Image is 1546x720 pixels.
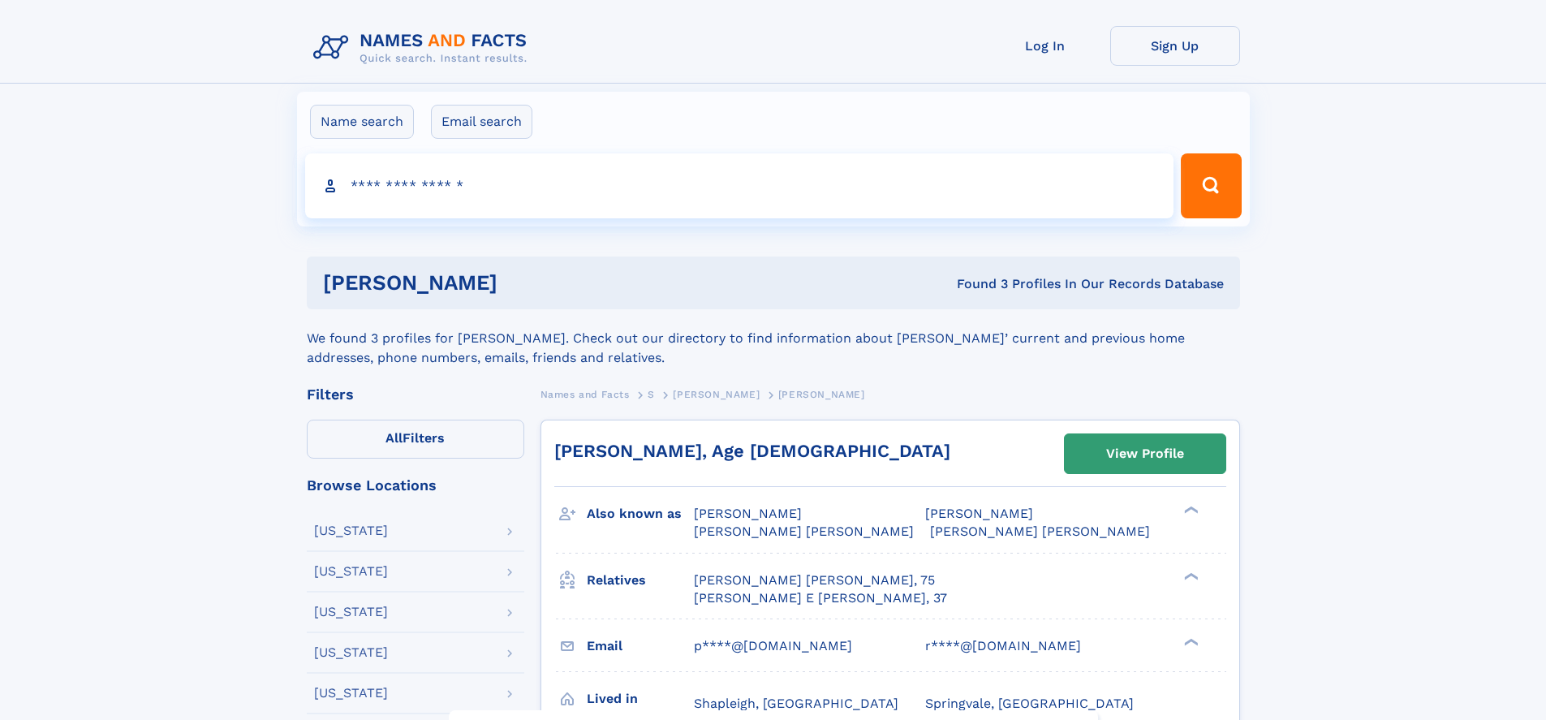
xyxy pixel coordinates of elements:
[307,420,524,459] label: Filters
[307,387,524,402] div: Filters
[980,26,1110,66] a: Log In
[323,273,727,293] h1: [PERSON_NAME]
[587,500,694,528] h3: Also known as
[307,478,524,493] div: Browse Locations
[310,105,414,139] label: Name search
[1180,505,1199,515] div: ❯
[925,696,1134,711] span: Springvale, [GEOGRAPHIC_DATA]
[314,606,388,619] div: [US_STATE]
[673,389,760,400] span: [PERSON_NAME]
[314,646,388,659] div: [US_STATE]
[694,524,914,539] span: [PERSON_NAME] [PERSON_NAME]
[727,275,1224,293] div: Found 3 Profiles In Our Records Database
[648,384,655,404] a: S
[540,384,630,404] a: Names and Facts
[587,685,694,713] h3: Lived in
[385,430,403,446] span: All
[694,589,947,607] a: [PERSON_NAME] E [PERSON_NAME], 37
[314,687,388,700] div: [US_STATE]
[1181,153,1241,218] button: Search Button
[673,384,760,404] a: [PERSON_NAME]
[694,571,935,589] a: [PERSON_NAME] [PERSON_NAME], 75
[694,696,898,711] span: Shapleigh, [GEOGRAPHIC_DATA]
[1065,434,1225,473] a: View Profile
[307,26,540,70] img: Logo Names and Facts
[694,506,802,521] span: [PERSON_NAME]
[648,389,655,400] span: S
[1110,26,1240,66] a: Sign Up
[1180,571,1199,581] div: ❯
[1180,636,1199,647] div: ❯
[314,565,388,578] div: [US_STATE]
[431,105,532,139] label: Email search
[314,524,388,537] div: [US_STATE]
[778,389,865,400] span: [PERSON_NAME]
[305,153,1174,218] input: search input
[925,506,1033,521] span: [PERSON_NAME]
[587,567,694,594] h3: Relatives
[1106,435,1184,472] div: View Profile
[930,524,1150,539] span: [PERSON_NAME] [PERSON_NAME]
[307,309,1240,368] div: We found 3 profiles for [PERSON_NAME]. Check out our directory to find information about [PERSON_...
[587,632,694,660] h3: Email
[554,441,950,461] a: [PERSON_NAME], Age [DEMOGRAPHIC_DATA]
